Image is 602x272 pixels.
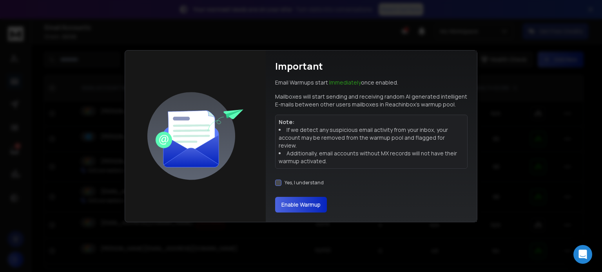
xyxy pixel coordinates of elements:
[573,245,592,264] div: Open Intercom Messenger
[329,79,361,86] span: Immediately
[275,79,398,86] p: Email Warmups start once enabled.
[275,93,468,108] p: Mailboxes will start sending and receiving random AI generated intelligent E-mails between other ...
[275,197,327,213] button: Enable Warmup
[279,118,464,126] p: Note:
[285,180,324,186] label: Yes, I understand
[279,150,464,165] li: Additionally, email accounts without MX records will not have their warmup activated.
[279,126,464,150] li: If we detect any suspicious email activity from your inbox, your account may be removed from the ...
[275,60,323,72] h1: Important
